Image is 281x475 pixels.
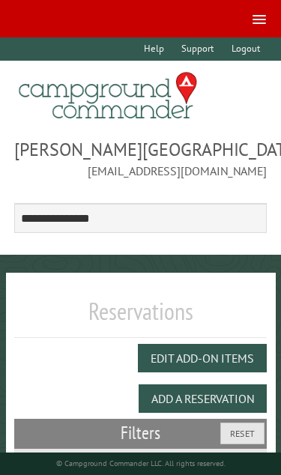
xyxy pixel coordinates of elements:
[137,37,172,61] a: Help
[56,459,226,468] small: © Campground Commander LLC. All rights reserved.
[14,297,268,338] h1: Reservations
[14,67,202,125] img: Campground Commander
[14,419,268,447] h2: Filters
[175,37,221,61] a: Support
[224,37,267,61] a: Logout
[220,423,265,444] button: Reset
[139,384,267,413] button: Add a Reservation
[14,137,268,179] span: [PERSON_NAME][GEOGRAPHIC_DATA] [EMAIL_ADDRESS][DOMAIN_NAME]
[138,344,267,372] button: Edit Add-on Items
